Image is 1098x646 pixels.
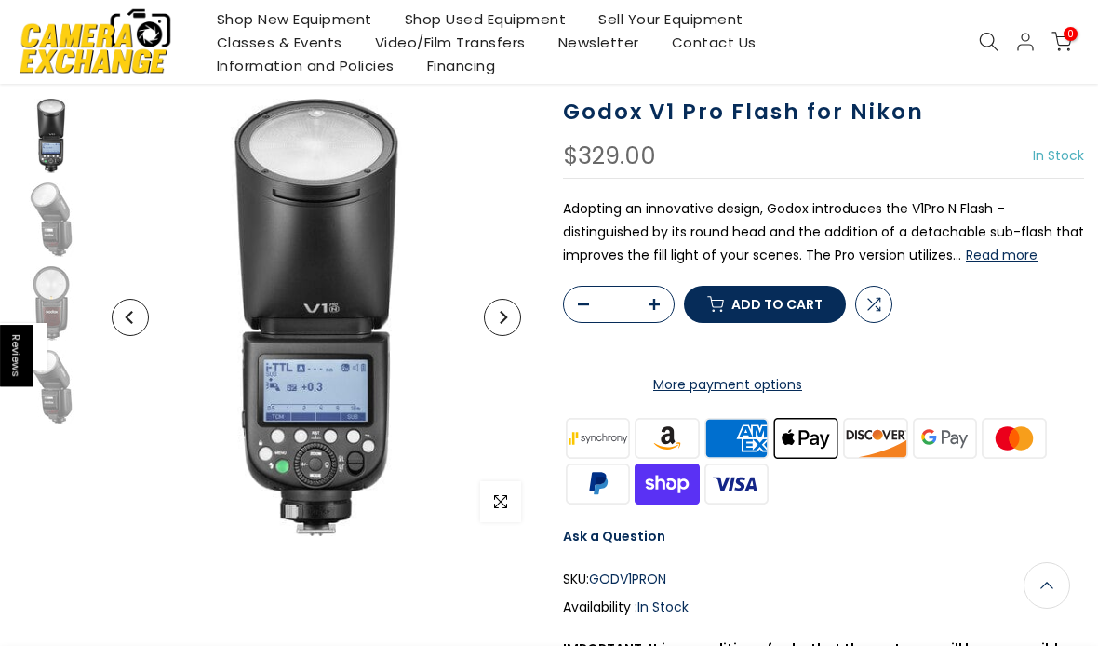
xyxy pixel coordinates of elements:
[563,373,892,397] a: More payment options
[563,596,1084,619] div: Availability :
[966,247,1038,263] button: Read more
[14,182,88,257] img: Godox V1 Pro Flash for Nikon Flash Units and Accessories - Shoe Mount Flash Units Godox GODV1PRON
[14,350,88,424] img: Godox V1 Pro Flash for Nikon Flash Units and Accessories - Shoe Mount Flash Units Godox GODV1PRON
[563,144,656,168] div: $329.00
[841,415,911,461] img: discover
[684,286,846,323] button: Add to cart
[200,54,410,77] a: Information and Policies
[200,7,388,31] a: Shop New Equipment
[98,99,535,536] img: Godox V1 Pro Flash for Nikon Flash Units and Accessories - Shoe Mount Flash Units Godox GODV1PRON
[563,415,633,461] img: synchrony
[1051,32,1072,52] a: 0
[484,299,521,336] button: Next
[589,568,666,591] span: GODV1PRON
[200,31,358,54] a: Classes & Events
[563,461,633,506] img: paypal
[563,527,665,545] a: Ask a Question
[731,298,823,311] span: Add to cart
[1064,27,1078,41] span: 0
[112,299,149,336] button: Previous
[563,99,1084,126] h1: Godox V1 Pro Flash for Nikon
[702,415,771,461] img: american express
[410,54,512,77] a: Financing
[563,568,1084,591] div: SKU:
[563,197,1084,268] p: Adopting an innovative design, Godox introduces the V1Pro N Flash – distinguished by its round he...
[910,415,980,461] img: google pay
[358,31,542,54] a: Video/Film Transfers
[633,461,703,506] img: shopify pay
[582,7,760,31] a: Sell Your Equipment
[771,415,841,461] img: apple pay
[702,461,771,506] img: visa
[14,266,88,341] img: Godox V1 Pro Flash for Nikon Flash Units and Accessories - Shoe Mount Flash Units Godox GODV1PRON
[980,415,1050,461] img: master
[1033,146,1084,165] span: In Stock
[633,415,703,461] img: amazon payments
[388,7,582,31] a: Shop Used Equipment
[14,99,88,173] img: Godox V1 Pro Flash for Nikon Flash Units and Accessories - Shoe Mount Flash Units Godox GODV1PRON
[637,598,689,616] span: In Stock
[1024,562,1070,609] a: Back to the top
[542,31,655,54] a: Newsletter
[655,31,772,54] a: Contact Us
